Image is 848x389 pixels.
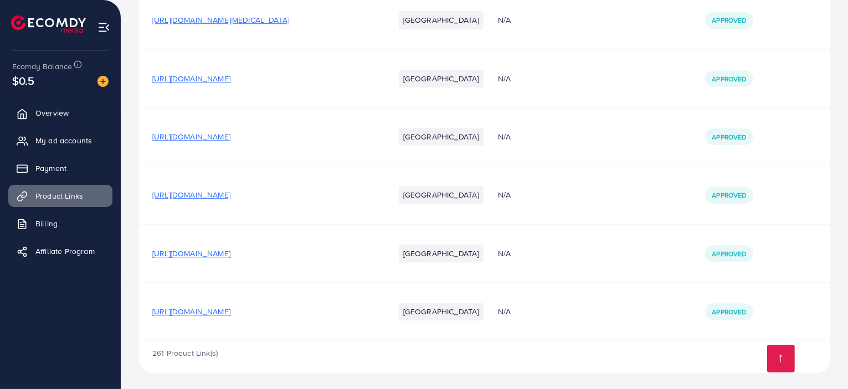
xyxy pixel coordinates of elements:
li: [GEOGRAPHIC_DATA] [399,11,484,29]
span: N/A [498,306,511,317]
a: Payment [8,157,112,179]
a: My ad accounts [8,129,112,152]
span: [URL][DOMAIN_NAME][MEDICAL_DATA] [152,14,289,25]
span: N/A [498,189,511,200]
span: N/A [498,73,511,84]
a: Product Links [8,185,112,207]
span: Product Links [35,190,83,201]
span: Approved [712,132,746,142]
span: [URL][DOMAIN_NAME] [152,131,230,142]
span: [URL][DOMAIN_NAME] [152,73,230,84]
li: [GEOGRAPHIC_DATA] [399,128,484,146]
span: Approved [712,15,746,25]
li: [GEOGRAPHIC_DATA] [399,70,484,87]
span: Approved [712,74,746,84]
img: image [97,76,109,87]
span: Affiliate Program [35,246,95,257]
span: Payment [35,163,66,174]
span: Billing [35,218,58,229]
span: Approved [712,249,746,258]
li: [GEOGRAPHIC_DATA] [399,245,484,262]
li: [GEOGRAPHIC_DATA] [399,303,484,320]
span: N/A [498,14,511,25]
img: menu [97,21,110,34]
span: $0.5 [12,72,35,89]
a: Affiliate Program [8,240,112,262]
a: Billing [8,212,112,235]
span: [URL][DOMAIN_NAME] [152,306,230,317]
li: [GEOGRAPHIC_DATA] [399,186,484,204]
span: Ecomdy Balance [12,61,72,72]
span: Overview [35,107,69,118]
span: [URL][DOMAIN_NAME] [152,248,230,259]
iframe: Chat [801,339,840,381]
img: logo [11,15,86,33]
span: N/A [498,248,511,259]
span: Approved [712,190,746,200]
span: My ad accounts [35,135,92,146]
span: [URL][DOMAIN_NAME] [152,189,230,200]
span: Approved [712,307,746,317]
a: Overview [8,102,112,124]
span: N/A [498,131,511,142]
span: 261 Product Link(s) [152,347,218,359]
